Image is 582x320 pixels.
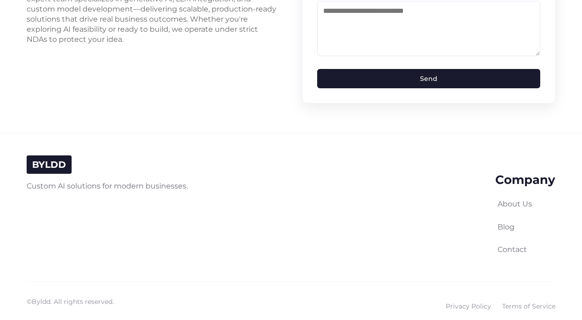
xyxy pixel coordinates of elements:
a: Privacy Policy [446,301,491,311]
h3: Company [495,173,555,187]
p: © Byldd. All rights reserved. [27,297,114,307]
button: Send [317,69,540,88]
a: Blog [498,223,515,231]
a: About Us [498,200,532,208]
a: BYLDD [32,161,66,170]
p: Custom AI solutions for modern businesses. [27,181,188,191]
a: Contact [498,245,527,254]
a: Terms of Service [502,301,555,311]
span: BYLDD [32,159,66,170]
